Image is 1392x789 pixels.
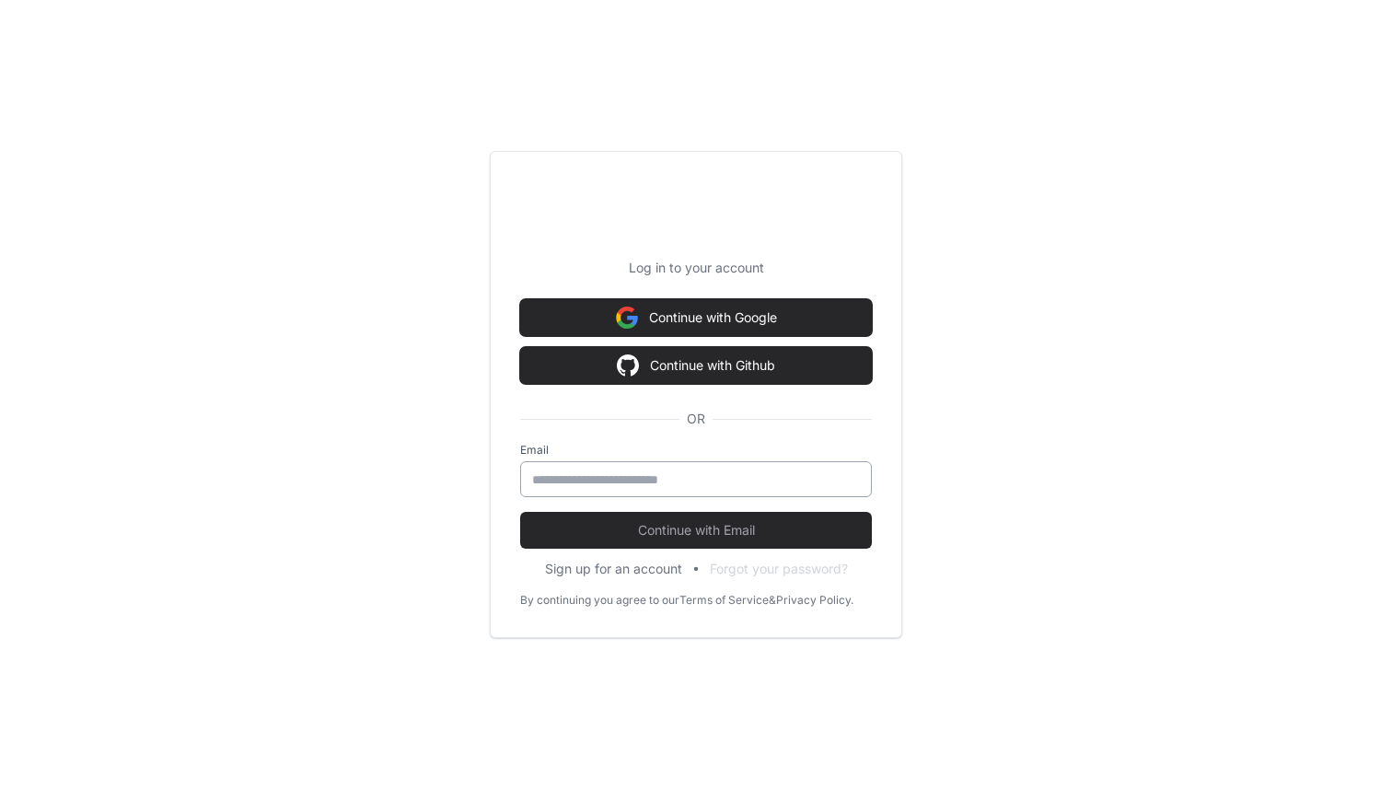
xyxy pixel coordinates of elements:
a: Privacy Policy. [776,593,853,608]
button: Continue with Google [520,299,872,336]
span: Continue with Email [520,521,872,540]
img: Sign in with google [616,299,638,336]
span: OR [679,410,713,428]
div: By continuing you agree to our [520,593,679,608]
button: Continue with Github [520,347,872,384]
div: & [769,593,776,608]
button: Forgot your password? [710,560,848,578]
p: Log in to your account [520,259,872,277]
img: Sign in with google [617,347,639,384]
button: Sign up for an account [545,560,682,578]
label: Email [520,443,872,458]
a: Terms of Service [679,593,769,608]
button: Continue with Email [520,512,872,549]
